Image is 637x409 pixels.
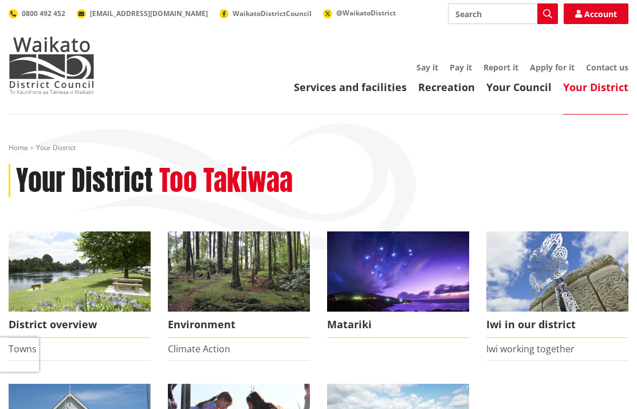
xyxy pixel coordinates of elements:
[486,80,552,94] a: Your Council
[36,143,76,152] span: Your District
[530,62,575,73] a: Apply for it
[563,80,628,94] a: Your District
[233,9,312,18] span: WaikatoDistrictCouncil
[22,9,65,18] span: 0800 492 452
[486,231,628,312] img: Turangawaewae Ngaruawahia
[450,62,472,73] a: Pay it
[168,312,310,338] span: Environment
[486,343,575,355] a: Iwi working together
[486,231,628,338] a: Turangawaewae Ngaruawahia Iwi in our district
[416,62,438,73] a: Say it
[168,231,310,338] a: Environment
[9,37,95,94] img: Waikato District Council - Te Kaunihera aa Takiwaa o Waikato
[16,164,153,198] h1: Your District
[336,8,396,18] span: @WaikatoDistrict
[564,3,628,24] a: Account
[327,312,469,338] span: Matariki
[219,9,312,18] a: WaikatoDistrictCouncil
[9,143,628,153] nav: breadcrumb
[323,8,396,18] a: @WaikatoDistrict
[9,312,151,338] span: District overview
[586,62,628,73] a: Contact us
[294,80,407,94] a: Services and facilities
[9,231,151,312] img: Ngaruawahia 0015
[418,80,475,94] a: Recreation
[327,231,469,312] img: Matariki over Whiaangaroa
[9,9,65,18] a: 0800 492 452
[159,164,293,198] h2: Too Takiwaa
[486,312,628,338] span: Iwi in our district
[168,343,230,355] a: Climate Action
[9,143,28,152] a: Home
[90,9,208,18] span: [EMAIL_ADDRESS][DOMAIN_NAME]
[327,231,469,338] a: Matariki
[77,9,208,18] a: [EMAIL_ADDRESS][DOMAIN_NAME]
[168,231,310,312] img: biodiversity- Wright's Bush_16x9 crop
[448,3,558,24] input: Search input
[483,62,518,73] a: Report it
[9,231,151,338] a: Ngaruawahia 0015 District overview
